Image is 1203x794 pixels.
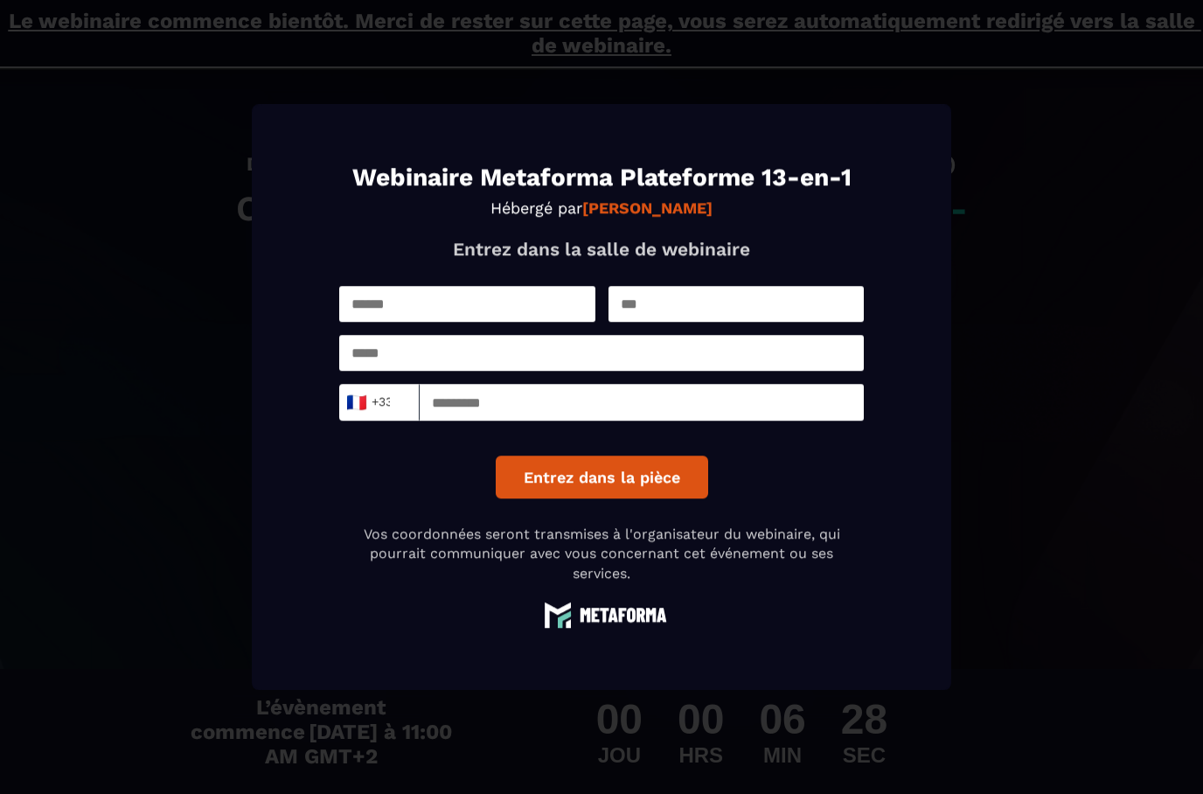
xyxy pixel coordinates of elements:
[582,198,713,217] strong: [PERSON_NAME]
[345,390,367,414] span: 🇫🇷
[339,165,864,190] h1: Webinaire Metaforma Plateforme 13-en-1
[339,198,864,217] p: Hébergé par
[536,601,667,628] img: logo
[339,238,864,260] p: Entrez dans la salle de webinaire
[496,456,708,498] button: Entrez dans la pièce
[391,389,404,415] input: Search for option
[339,525,864,583] p: Vos coordonnées seront transmises à l'organisateur du webinaire, qui pourrait communiquer avec vo...
[339,384,420,421] div: Search for option
[351,390,387,414] span: +33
